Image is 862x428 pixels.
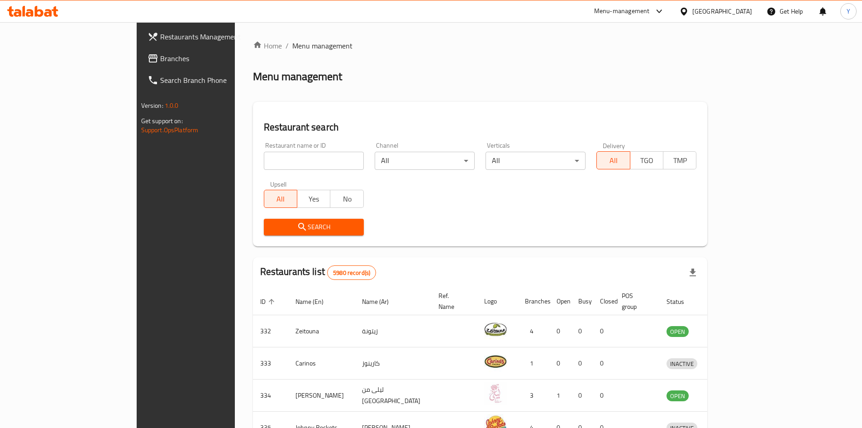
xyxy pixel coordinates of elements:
[334,192,360,206] span: No
[593,347,614,380] td: 0
[328,269,376,277] span: 5980 record(s)
[593,380,614,412] td: 0
[518,288,549,315] th: Branches
[549,315,571,347] td: 0
[663,151,696,169] button: TMP
[271,221,357,233] span: Search
[160,31,273,42] span: Restaurants Management
[292,40,352,51] span: Menu management
[571,315,593,347] td: 0
[330,190,363,208] button: No
[264,152,364,170] input: Search for restaurant name or ID..
[140,48,281,69] a: Branches
[288,315,355,347] td: Zeitouna
[477,288,518,315] th: Logo
[518,380,549,412] td: 3
[264,190,297,208] button: All
[571,380,593,412] td: 0
[355,315,431,347] td: زيتونة
[264,120,697,134] h2: Restaurant search
[571,288,593,315] th: Busy
[847,6,850,16] span: Y
[593,315,614,347] td: 0
[484,318,507,341] img: Zeitouna
[260,265,376,280] h2: Restaurants list
[362,296,400,307] span: Name (Ar)
[630,151,663,169] button: TGO
[603,142,625,149] label: Delivery
[141,115,183,127] span: Get support on:
[593,288,614,315] th: Closed
[486,152,586,170] div: All
[549,288,571,315] th: Open
[484,350,507,373] img: Carinos
[260,296,277,307] span: ID
[600,154,626,167] span: All
[160,75,273,86] span: Search Branch Phone
[140,69,281,91] a: Search Branch Phone
[270,181,287,187] label: Upsell
[288,380,355,412] td: [PERSON_NAME]
[141,124,199,136] a: Support.OpsPlatform
[549,380,571,412] td: 1
[264,219,364,236] button: Search
[295,296,335,307] span: Name (En)
[253,40,708,51] nav: breadcrumb
[438,290,466,312] span: Ref. Name
[165,100,179,111] span: 1.0.0
[634,154,660,167] span: TGO
[667,390,689,401] div: OPEN
[549,347,571,380] td: 0
[667,358,697,369] div: INACTIVE
[286,40,289,51] li: /
[140,26,281,48] a: Restaurants Management
[160,53,273,64] span: Branches
[484,382,507,405] img: Leila Min Lebnan
[288,347,355,380] td: Carinos
[667,154,693,167] span: TMP
[692,6,752,16] div: [GEOGRAPHIC_DATA]
[594,6,650,17] div: Menu-management
[667,296,696,307] span: Status
[327,265,376,280] div: Total records count
[253,69,342,84] h2: Menu management
[141,100,163,111] span: Version:
[375,152,475,170] div: All
[518,315,549,347] td: 4
[622,290,648,312] span: POS group
[667,327,689,337] span: OPEN
[518,347,549,380] td: 1
[667,359,697,369] span: INACTIVE
[682,262,704,284] div: Export file
[667,391,689,401] span: OPEN
[268,192,294,206] span: All
[297,190,330,208] button: Yes
[301,192,327,206] span: Yes
[596,151,630,169] button: All
[355,347,431,380] td: كارينوز
[571,347,593,380] td: 0
[355,380,431,412] td: ليلى من [GEOGRAPHIC_DATA]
